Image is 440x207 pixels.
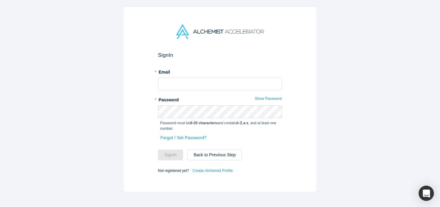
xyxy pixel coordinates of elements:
strong: 8-20 characters [190,121,217,125]
button: SignIn [158,150,183,160]
a: Create Alchemist Profile [192,167,233,175]
a: Forgot / Set Password? [160,133,207,143]
strong: a-z [243,121,248,125]
strong: A-Z [236,121,242,125]
p: Password must be and contain , , and at least one number. [160,120,280,131]
h2: Sign In [158,52,282,58]
img: Alchemist Accelerator Logo [176,24,264,39]
label: Password [158,95,282,103]
span: Not registered yet? [158,168,189,172]
label: Email [158,67,282,75]
button: Show Password [255,95,282,103]
button: Back to Previous Step [187,150,242,160]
